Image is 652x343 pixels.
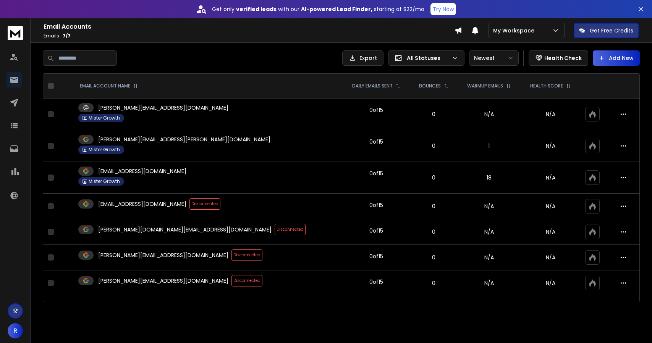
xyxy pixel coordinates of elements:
[458,99,521,130] td: N/A
[530,83,563,89] p: HEALTH SCORE
[415,110,453,118] p: 0
[98,251,228,259] p: [PERSON_NAME][EMAIL_ADDRESS][DOMAIN_NAME]
[98,167,186,175] p: [EMAIL_ADDRESS][DOMAIN_NAME]
[80,83,138,89] div: EMAIL ACCOUNT NAME
[98,277,228,285] p: [PERSON_NAME][EMAIL_ADDRESS][DOMAIN_NAME]
[415,254,453,261] p: 0
[415,202,453,210] p: 0
[98,136,270,143] p: [PERSON_NAME][EMAIL_ADDRESS][PERSON_NAME][DOMAIN_NAME]
[275,224,306,235] span: Disconnected
[415,174,453,181] p: 0
[98,104,228,112] p: [PERSON_NAME][EMAIL_ADDRESS][DOMAIN_NAME]
[369,201,383,209] div: 0 of 15
[369,227,383,235] div: 0 of 15
[352,83,393,89] p: DAILY EMAILS SENT
[525,174,576,181] p: N/A
[369,252,383,260] div: 0 of 15
[467,83,503,89] p: WARMUP EMAILS
[525,279,576,287] p: N/A
[89,147,120,153] p: Mister Growth
[189,198,220,210] span: Disconnected
[419,83,441,89] p: BOUNCES
[415,142,453,150] p: 0
[89,178,120,184] p: Mister Growth
[98,226,272,233] p: [PERSON_NAME][DOMAIN_NAME][EMAIL_ADDRESS][DOMAIN_NAME]
[458,130,521,162] td: 1
[458,219,521,245] td: N/A
[458,194,521,219] td: N/A
[458,270,521,296] td: N/A
[415,279,453,287] p: 0
[8,323,23,338] button: R
[525,142,576,150] p: N/A
[369,106,383,114] div: 0 of 15
[369,170,383,177] div: 0 of 15
[525,228,576,236] p: N/A
[231,249,262,261] span: Disconnected
[525,110,576,118] p: N/A
[525,254,576,261] p: N/A
[458,162,521,194] td: 18
[369,138,383,146] div: 0 of 15
[525,202,576,210] p: N/A
[415,228,453,236] p: 0
[231,275,262,286] span: Disconnected
[89,115,120,121] p: Mister Growth
[98,200,186,208] p: [EMAIL_ADDRESS][DOMAIN_NAME]
[458,245,521,270] td: N/A
[369,278,383,286] div: 0 of 15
